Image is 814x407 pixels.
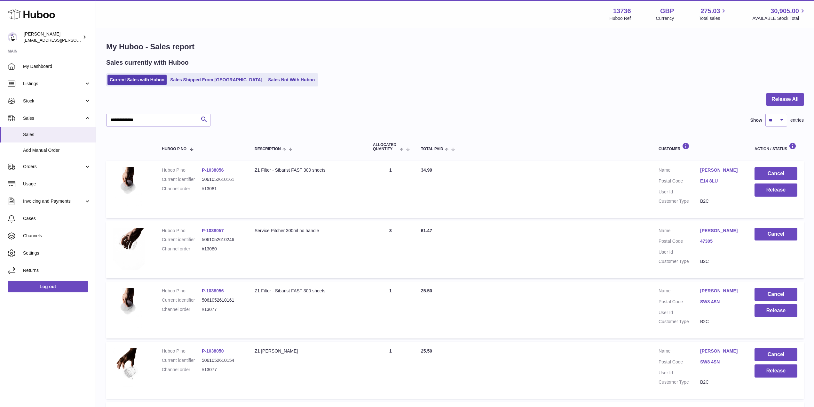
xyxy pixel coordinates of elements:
[659,228,700,235] dt: Name
[8,32,17,42] img: horia@orea.uk
[23,267,91,273] span: Returns
[23,198,84,204] span: Invoicing and Payments
[162,186,202,192] dt: Channel order
[113,348,145,391] img: 137361742778689.png
[752,7,806,21] a: 30,905.00 AVAILABLE Stock Total
[23,147,91,153] span: Add Manual Order
[106,58,189,67] h2: Sales currently with Huboo
[660,7,674,15] strong: GBP
[168,75,265,85] a: Sales Shipped From [GEOGRAPHIC_DATA]
[659,198,700,204] dt: Customer Type
[659,359,700,367] dt: Postal Code
[699,7,727,21] a: 275.03 Total sales
[202,246,242,252] dd: #13080
[162,306,202,313] dt: Channel order
[367,342,415,399] td: 1
[659,238,700,246] dt: Postal Code
[421,167,432,173] span: 34.99
[659,299,700,306] dt: Postal Code
[790,117,804,123] span: entries
[421,348,432,354] span: 25.50
[755,348,797,361] button: Cancel
[755,304,797,317] button: Release
[202,186,242,192] dd: #13081
[106,42,804,52] h1: My Huboo - Sales report
[23,233,91,239] span: Channels
[113,167,145,210] img: 137361742779216.jpeg
[700,379,742,385] dd: B2C
[113,288,145,330] img: 137361742779216.jpeg
[162,246,202,252] dt: Channel order
[23,98,84,104] span: Stock
[700,178,742,184] a: E14 8LU
[421,288,432,293] span: 25.50
[659,310,700,316] dt: User Id
[202,367,242,373] dd: #13077
[752,15,806,21] span: AVAILABLE Stock Total
[700,258,742,265] dd: B2C
[700,299,742,305] a: SW8 4SN
[23,115,84,121] span: Sales
[659,379,700,385] dt: Customer Type
[23,81,84,87] span: Listings
[113,228,145,270] img: 137361742779759.png
[23,250,91,256] span: Settings
[23,181,91,187] span: Usage
[202,176,242,183] dd: 5061052610161
[659,348,700,356] dt: Name
[162,167,202,173] dt: Huboo P no
[700,228,742,234] a: [PERSON_NAME]
[367,281,415,338] td: 1
[202,228,224,233] a: P-1038057
[255,167,360,173] div: Z1 Filter - Sibarist FAST 300 sheets
[202,348,224,354] a: P-1038050
[367,161,415,218] td: 1
[755,167,797,180] button: Cancel
[613,7,631,15] strong: 13736
[700,288,742,294] a: [PERSON_NAME]
[255,348,360,354] div: Z1 [PERSON_NAME]
[162,147,186,151] span: Huboo P no
[421,147,443,151] span: Total paid
[755,288,797,301] button: Cancel
[202,167,224,173] a: P-1038056
[771,7,799,15] span: 30,905.00
[700,198,742,204] dd: B2C
[755,142,797,151] div: Action / Status
[699,15,727,21] span: Total sales
[659,142,742,151] div: Customer
[700,167,742,173] a: [PERSON_NAME]
[266,75,317,85] a: Sales Not With Huboo
[162,348,202,354] dt: Huboo P no
[162,228,202,234] dt: Huboo P no
[162,367,202,373] dt: Channel order
[700,319,742,325] dd: B2C
[107,75,167,85] a: Current Sales with Huboo
[162,357,202,363] dt: Current identifier
[659,189,700,195] dt: User Id
[23,132,91,138] span: Sales
[755,183,797,197] button: Release
[202,288,224,293] a: P-1038056
[659,258,700,265] dt: Customer Type
[162,297,202,303] dt: Current identifier
[766,93,804,106] button: Release All
[700,7,720,15] span: 275.03
[202,306,242,313] dd: #13077
[367,221,415,278] td: 3
[23,164,84,170] span: Orders
[700,359,742,365] a: SW8 4SN
[659,319,700,325] dt: Customer Type
[373,143,398,151] span: ALLOCATED Quantity
[659,167,700,175] dt: Name
[755,228,797,241] button: Cancel
[202,297,242,303] dd: 5061052610161
[421,228,432,233] span: 61.47
[659,370,700,376] dt: User Id
[162,176,202,183] dt: Current identifier
[750,117,762,123] label: Show
[162,288,202,294] dt: Huboo P no
[162,237,202,243] dt: Current identifier
[24,31,81,43] div: [PERSON_NAME]
[610,15,631,21] div: Huboo Ref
